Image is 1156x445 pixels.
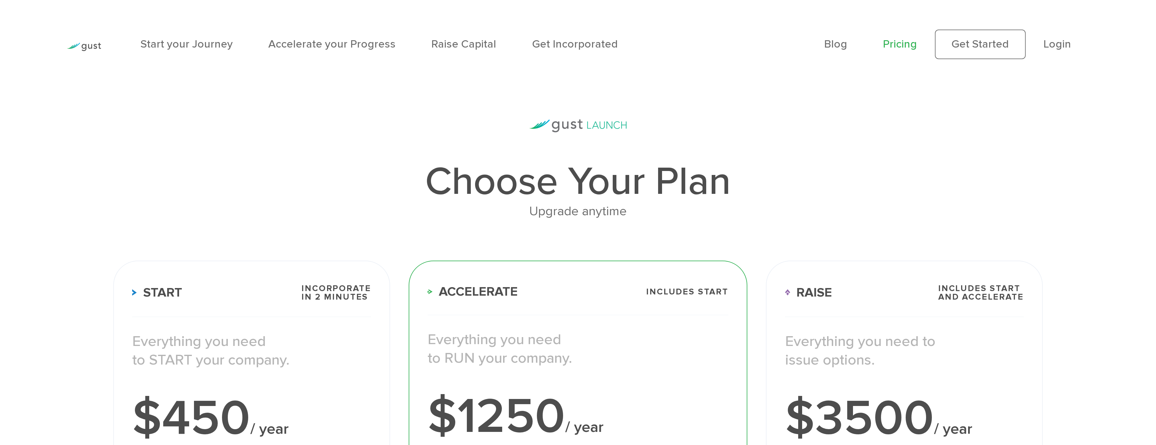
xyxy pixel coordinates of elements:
span: Raise [785,286,832,299]
div: $1250 [428,392,728,441]
a: Pricing [883,37,917,51]
div: $450 [132,394,371,443]
span: Accelerate [428,285,518,298]
div: Upgrade anytime [113,201,1043,222]
a: Get Started [935,30,1026,59]
img: Gust Logo [67,43,101,51]
h1: Choose Your Plan [113,162,1043,201]
a: Blog [824,37,847,51]
span: Incorporate in 2 Minutes [301,284,371,301]
p: Everything you need to RUN your company. [428,330,728,367]
span: Includes START [646,287,728,296]
img: gust-launch-logos.svg [529,119,627,132]
p: Everything you need to START your company. [132,332,371,369]
div: $3500 [785,394,1024,443]
a: Raise Capital [431,37,496,51]
img: Accelerate Icon [428,289,433,294]
span: / year [934,420,972,438]
span: / year [250,420,289,438]
a: Login [1043,37,1071,51]
p: Everything you need to issue options. [785,332,1024,369]
span: Includes START and ACCELERATE [938,284,1024,301]
img: Raise Icon [785,289,790,296]
img: Start Icon X2 [132,289,137,296]
span: / year [565,418,604,436]
a: Accelerate your Progress [268,37,396,51]
a: Get Incorporated [532,37,618,51]
span: Start [132,286,182,299]
a: Start your Journey [140,37,233,51]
